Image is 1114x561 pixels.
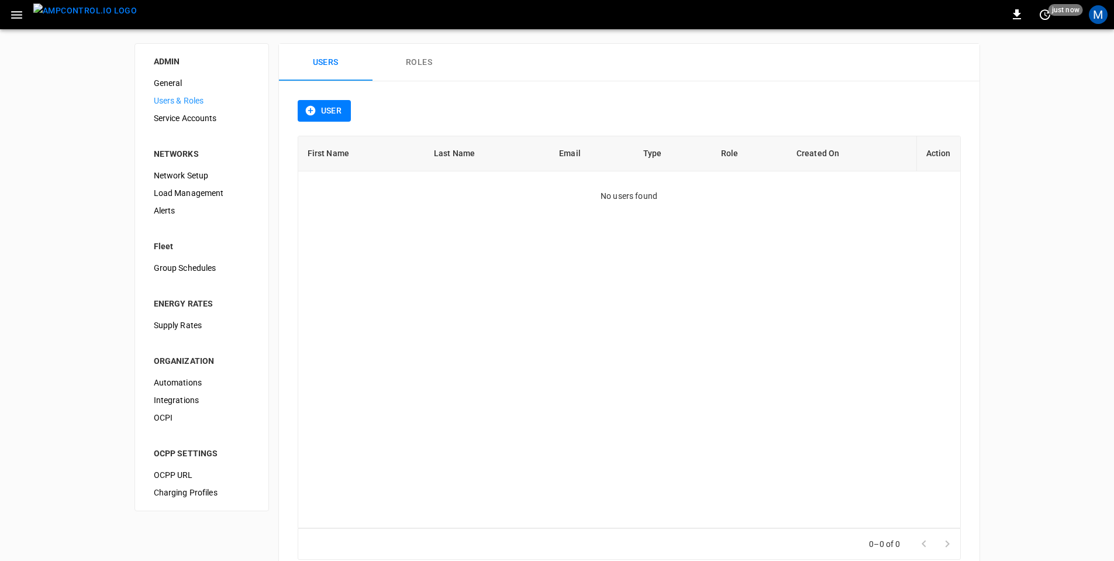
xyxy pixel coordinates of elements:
div: General [144,74,259,92]
span: Network Setup [154,170,250,182]
div: OCPP URL [144,466,259,484]
div: OCPP SETTINGS [154,448,250,459]
div: Automations [144,374,259,391]
button: set refresh interval [1036,5,1054,24]
div: Integrations [144,391,259,409]
th: Action [916,136,960,171]
div: NETWORKS [154,148,250,160]
span: OCPI [154,412,250,424]
span: just now [1049,4,1083,16]
span: OCPP URL [154,469,250,481]
span: Integrations [154,394,250,407]
div: Group Schedules [144,259,259,277]
div: Supply Rates [144,316,259,334]
img: ampcontrol.io logo [33,4,137,18]
span: Automations [154,377,250,389]
span: Alerts [154,205,250,217]
button: Roles [373,44,466,81]
div: Charging Profiles [144,484,259,501]
p: 0–0 of 0 [869,538,900,550]
div: ADMIN [154,56,250,67]
span: Group Schedules [154,262,250,274]
div: OCPI [144,409,259,426]
span: Supply Rates [154,319,250,332]
th: Role [712,136,787,171]
span: Charging Profiles [154,487,250,499]
span: Users & Roles [154,95,250,107]
span: Load Management [154,187,250,199]
div: Network Setup [144,167,259,184]
table: users-table [298,136,960,171]
div: Service Accounts [144,109,259,127]
div: Load Management [144,184,259,202]
th: Email [550,136,634,171]
div: ENERGY RATES [154,298,250,309]
span: Service Accounts [154,112,250,125]
div: Alerts [144,202,259,219]
button: User [298,100,351,122]
th: Last Name [425,136,550,171]
div: No users found [298,171,960,202]
span: General [154,77,250,90]
div: Users & Roles [144,92,259,109]
button: Users [279,44,373,81]
th: Type [634,136,712,171]
div: Fleet [154,240,250,252]
th: Created On [787,136,916,171]
th: First Name [298,136,425,171]
div: profile-icon [1089,5,1108,24]
div: ORGANIZATION [154,355,250,367]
